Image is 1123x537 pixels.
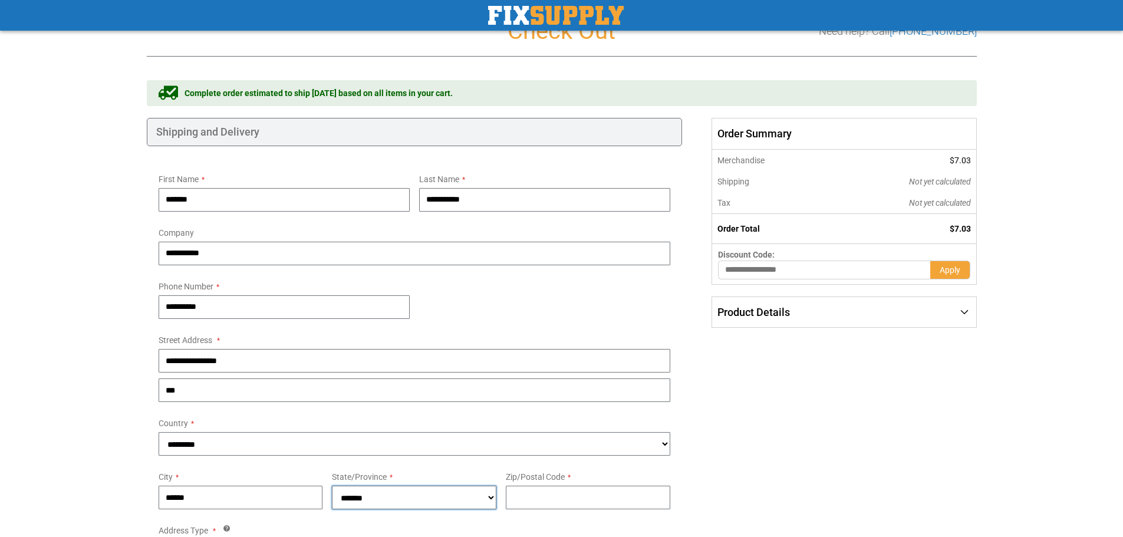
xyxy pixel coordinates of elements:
span: First Name [159,174,199,184]
span: Company [159,228,194,238]
span: Product Details [717,306,790,318]
img: Fix Industrial Supply [488,6,624,25]
span: Not yet calculated [909,198,971,207]
button: Apply [930,261,970,279]
h1: Check Out [147,18,977,44]
a: store logo [488,6,624,25]
span: Address Type [159,526,208,535]
span: Order Summary [712,118,976,150]
span: Shipping [717,177,749,186]
span: State/Province [332,472,387,482]
span: Zip/Postal Code [506,472,565,482]
span: Discount Code: [718,250,775,259]
span: Complete order estimated to ship [DATE] based on all items in your cart. [185,87,453,99]
span: City [159,472,173,482]
span: $7.03 [950,156,971,165]
a: [PHONE_NUMBER] [890,25,977,37]
span: Phone Number [159,282,213,291]
strong: Order Total [717,224,760,233]
span: Apply [940,265,960,275]
span: Not yet calculated [909,177,971,186]
span: Last Name [419,174,459,184]
th: Merchandise [712,150,829,171]
span: $7.03 [950,224,971,233]
div: Shipping and Delivery [147,118,683,146]
span: Country [159,419,188,428]
h3: Need help? Call [819,25,977,37]
th: Tax [712,192,829,214]
span: Street Address [159,335,212,345]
